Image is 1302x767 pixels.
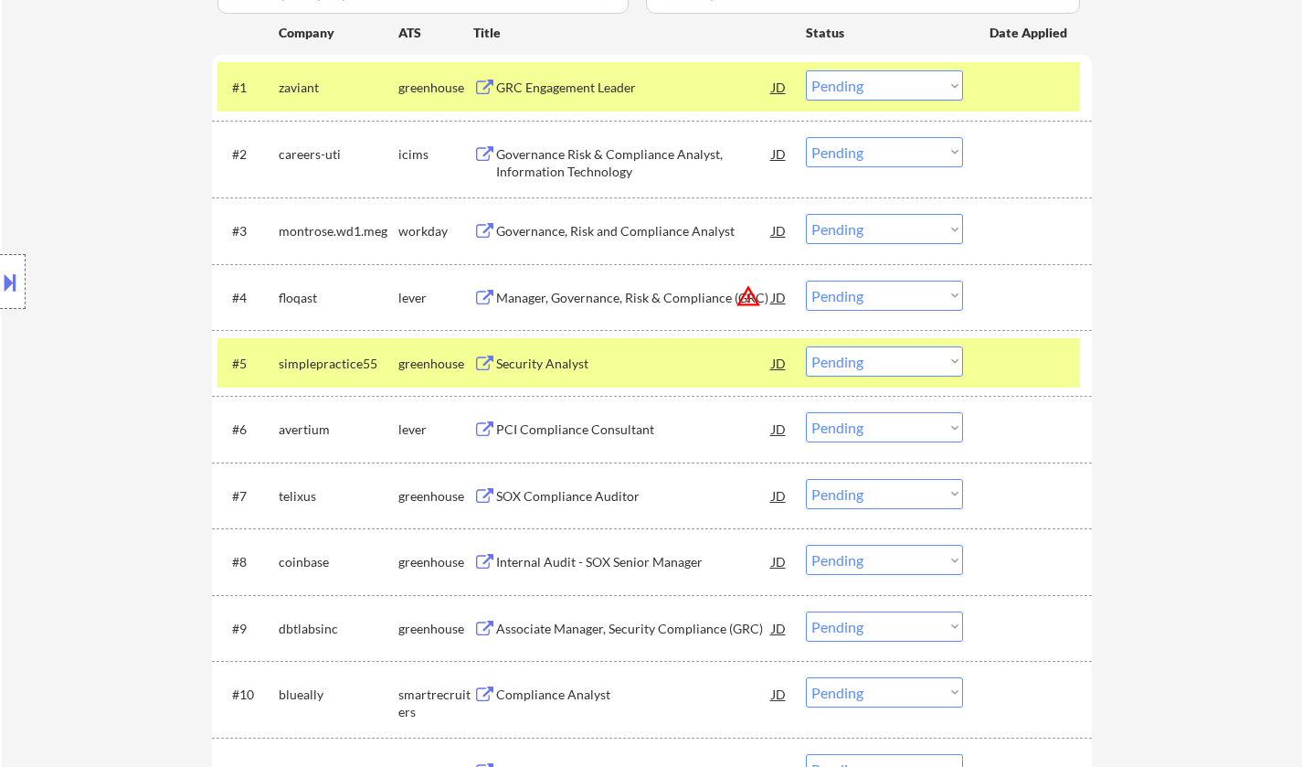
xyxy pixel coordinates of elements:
div: JD [770,677,789,710]
div: telixus [279,487,398,506]
div: PCI Compliance Consultant [496,421,772,439]
div: greenhouse [398,620,473,638]
div: JD [770,479,789,512]
div: JD [770,612,789,644]
div: #9 [232,620,264,638]
div: careers-uti [279,145,398,164]
div: dbtlabsinc [279,620,398,638]
div: Governance Risk & Compliance Analyst, Information Technology [496,145,772,181]
div: montrose.wd1.meg [279,222,398,240]
div: Status [806,16,963,48]
div: Internal Audit - SOX Senior Manager [496,553,772,571]
div: #7 [232,487,264,506]
div: Governance, Risk and Compliance Analyst [496,222,772,240]
div: Company [279,24,398,42]
div: icims [398,145,473,164]
div: workday [398,222,473,240]
div: greenhouse [398,487,473,506]
div: ATS [398,24,473,42]
div: JD [770,281,789,314]
div: JD [770,70,789,103]
div: Title [473,24,789,42]
div: JD [770,214,789,247]
div: JD [770,346,789,379]
div: #10 [232,686,264,704]
div: Security Analyst [496,355,772,373]
div: JD [770,137,789,170]
div: simplepractice55 [279,355,398,373]
div: Date Applied [990,24,1070,42]
div: greenhouse [398,79,473,97]
div: blueally [279,686,398,704]
div: avertium [279,421,398,439]
div: coinbase [279,553,398,571]
div: greenhouse [398,355,473,373]
div: lever [398,421,473,439]
div: lever [398,289,473,307]
div: floqast [279,289,398,307]
div: #8 [232,553,264,571]
div: #1 [232,79,264,97]
div: JD [770,545,789,578]
div: GRC Engagement Leader [496,79,772,97]
div: Associate Manager, Security Compliance (GRC) [496,620,772,638]
div: Manager, Governance, Risk & Compliance (GRC) [496,289,772,307]
div: greenhouse [398,553,473,571]
div: Compliance Analyst [496,686,772,704]
div: JD [770,412,789,445]
div: smartrecruiters [398,686,473,721]
div: zaviant [279,79,398,97]
button: warning_amber [736,283,761,309]
div: SOX Compliance Auditor [496,487,772,506]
